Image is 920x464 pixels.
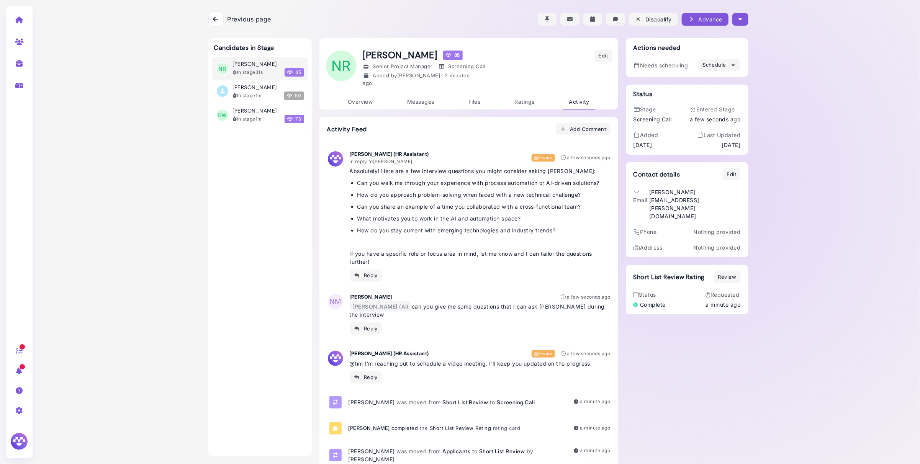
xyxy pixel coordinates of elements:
time: Sep 12, 2025 [580,448,611,453]
div: Reply [354,373,378,381]
span: Ratings [515,98,535,105]
h3: Actions needed [634,44,681,51]
div: Advance [688,15,722,23]
div: Review [718,273,737,281]
div: Add Comment [560,125,606,133]
span: NR [217,63,228,75]
div: Schedule [702,61,736,69]
div: Needs scheduling [634,61,688,69]
h3: Candidates in Stage [214,44,274,51]
strong: [PERSON_NAME] [349,425,390,431]
div: In stage [233,69,263,76]
a: Messages [401,95,440,109]
li: How do you stay current with emerging technologies and industry trends? [357,226,611,234]
div: Screening Call [439,63,485,70]
span: to [490,399,495,405]
a: Activity [563,95,595,109]
strong: Applicants [442,448,470,454]
strong: Short List Review [442,399,488,405]
div: Reply [354,271,378,279]
h1: [PERSON_NAME] [363,50,486,61]
h3: Short List Review Rating [634,273,705,281]
span: Overview [348,98,373,105]
time: Sep 12, 2025 [706,301,741,309]
span: completed [391,425,418,431]
span: 85 [285,68,304,77]
span: Files [468,98,480,105]
time: 2025-09-12T16:23:33.280Z [255,93,262,98]
div: Disqualify [635,15,672,23]
button: Review [714,271,741,283]
span: to [472,448,478,454]
a: Files [463,95,486,109]
p: Nothing provided [694,243,741,252]
span: rating card [493,425,520,431]
div: Edit [599,52,608,60]
img: Megan Score [287,116,293,122]
strong: Screening Call [497,399,535,405]
span: Messages [407,98,434,105]
div: In stage [233,116,262,123]
button: Advance [682,13,728,26]
div: Reply [354,325,378,333]
div: Email [634,188,647,220]
time: Sep 12, 2025 [567,155,610,160]
span: was moved from [396,399,441,405]
time: Sep 12, 2025 [580,425,611,431]
div: In reply to [PERSON_NAME] [350,158,429,165]
div: Address [634,243,663,252]
p: Nothing provided [694,228,741,236]
time: 2025-09-12T16:23:33.272Z [255,116,262,122]
span: NM [328,294,343,309]
img: Megan Score [446,52,451,58]
button: Schedule [698,59,740,71]
button: Disqualify [629,13,678,26]
time: [DATE] [722,141,741,149]
div: Added by [PERSON_NAME] - [363,72,478,87]
strong: [PERSON_NAME] [350,294,392,300]
span: [PERSON_NAME] [349,399,395,405]
p: @hm I'm reaching out to schedule a video meeting. I'll keep you updated on the progress. [350,359,611,368]
span: was moved from [396,448,441,454]
div: Added [634,131,658,139]
span: [PERSON_NAME] [349,456,395,462]
h3: Status [634,90,653,98]
span: [PERSON_NAME] (AI) [350,301,412,312]
span: Private [532,154,555,162]
div: Status [634,291,666,299]
div: Senior Project Manager [363,63,433,70]
h3: Contact details [634,171,680,178]
strong: [PERSON_NAME] (HR Assistant) [350,151,429,157]
span: Short List Review Rating [430,425,491,431]
span: Activity [569,98,589,105]
span: 50 [284,91,304,100]
strong: [PERSON_NAME] (HR Assistant) [350,350,429,356]
span: Previous page [228,15,271,24]
div: 85 [443,51,463,60]
div: Complete [634,301,666,309]
p: If you have a specific role or focus area in mind, let me know and I can tailor the questions fur... [350,250,611,266]
img: Megan Score [287,93,292,98]
div: Requested [706,291,741,299]
h3: [PERSON_NAME] [233,108,277,114]
div: Phone [634,228,657,236]
span: NR [326,51,357,81]
li: What motivates you to work in the AI and automation space? [357,214,611,222]
button: Reply [350,270,382,282]
button: Edit [723,168,741,180]
time: Sep 12, 2025 [690,115,740,123]
button: Reply [350,371,382,384]
div: Last Updated [697,131,740,139]
span: 75 [285,115,304,123]
p: Absolutely! Here are a few interview questions you might consider asking [PERSON_NAME]: [350,167,611,175]
img: Megan Score [287,70,293,75]
span: HW [217,109,228,121]
time: Sep 12, 2025 [567,351,610,356]
a: Overview [342,95,379,109]
li: Can you walk me through your experience with process automation or AI-driven solutions? [357,179,611,187]
a: Ratings [509,95,540,109]
div: In stage [233,92,262,99]
time: Sep 12, 2025 [567,294,610,300]
span: [PERSON_NAME] [349,448,395,454]
time: [DATE] [634,141,652,149]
